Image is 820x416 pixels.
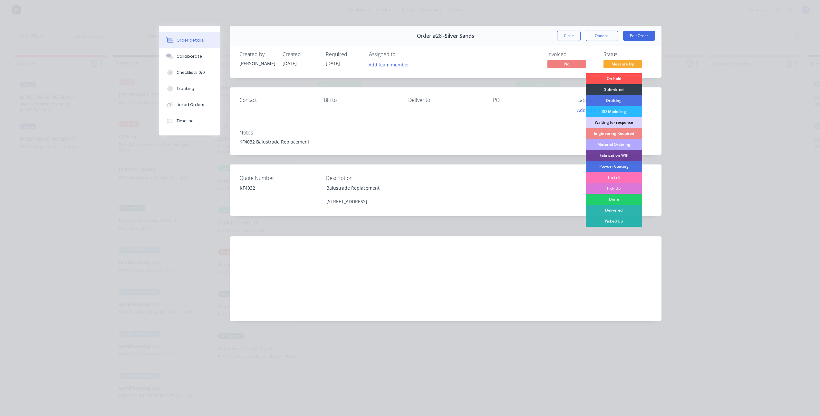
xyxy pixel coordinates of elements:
div: Required [326,51,361,57]
div: Created [283,51,318,57]
button: Add labels [574,106,603,114]
div: PO [493,97,567,103]
div: Notes [239,130,652,136]
div: Created by [239,51,275,57]
div: Drafting [586,95,642,106]
div: Linked Orders [177,102,204,108]
button: Add team member [369,60,413,69]
div: Done [586,194,642,205]
button: Checklists 0/0 [159,64,220,81]
div: KF4032 [235,183,315,193]
span: No [547,60,586,68]
div: Assigned to [369,51,433,57]
div: Checklists 0/0 [177,70,205,75]
div: Fabrication WIP [586,150,642,161]
button: Tracking [159,81,220,97]
button: Close [557,31,581,41]
div: Collaborate [177,54,202,59]
button: Timeline [159,113,220,129]
div: On hold [586,73,642,84]
button: Options [586,31,618,41]
div: Deliver to [408,97,482,103]
div: 3D Modelling [586,106,642,117]
div: Picked Up [586,216,642,227]
button: Add team member [365,60,412,69]
button: Edit Order [623,31,655,41]
div: Powder Coating [586,161,642,172]
label: Description [326,174,407,182]
div: Engineering Required [586,128,642,139]
button: Order details [159,32,220,48]
div: Timeline [177,118,194,124]
span: Order #28 - [417,33,445,39]
span: [DATE] [283,60,297,66]
button: Measure Up [603,60,642,70]
div: Install [586,172,642,183]
div: Contact [239,97,314,103]
button: Linked Orders [159,97,220,113]
div: Waiting for response [586,117,642,128]
label: Quote Number [239,174,320,182]
div: Status [603,51,652,57]
span: Measure Up [603,60,642,68]
div: Bill to [324,97,398,103]
button: Collaborate [159,48,220,64]
div: Pick Up [586,183,642,194]
div: Tracking [177,86,194,92]
div: Delivered [586,205,642,216]
div: KF4032 Balustrade Replacement [239,138,652,145]
div: Submitted [586,84,642,95]
div: Labels [577,97,651,103]
div: Invoiced [547,51,596,57]
div: Balustrade Replacement [STREET_ADDRESS] [321,183,402,206]
span: [DATE] [326,60,340,66]
div: Order details [177,37,204,43]
div: Material Ordering [586,139,642,150]
div: [PERSON_NAME] [239,60,275,67]
span: Silver Sands [445,33,474,39]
